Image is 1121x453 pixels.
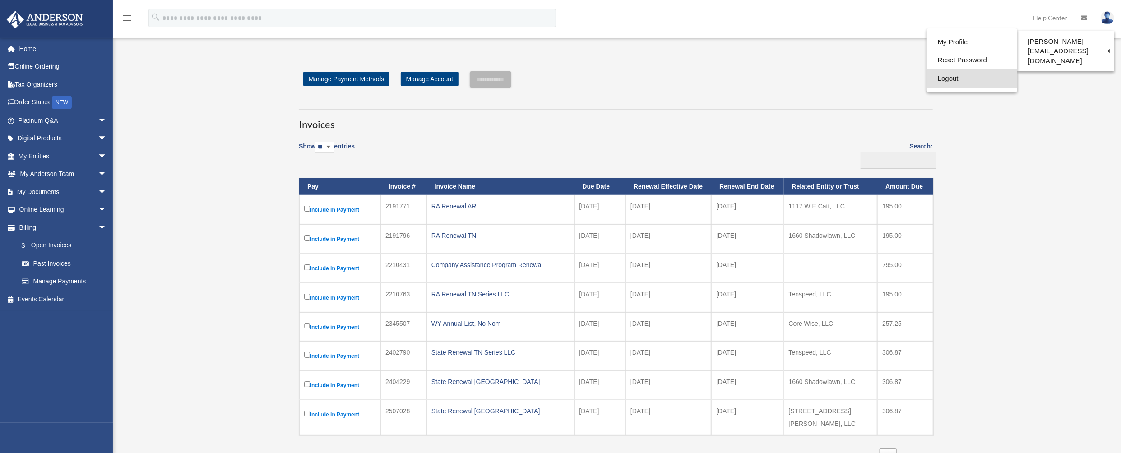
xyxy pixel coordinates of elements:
[711,370,783,400] td: [DATE]
[304,323,310,329] input: Include in Payment
[574,178,626,195] th: Due Date: activate to sort column ascending
[304,294,310,300] input: Include in Payment
[625,370,711,400] td: [DATE]
[431,405,570,417] div: State Renewal [GEOGRAPHIC_DATA]
[574,400,626,435] td: [DATE]
[380,370,426,400] td: 2404229
[304,263,375,274] label: Include in Payment
[857,141,933,169] label: Search:
[380,341,426,370] td: 2402790
[784,370,878,400] td: 1660 Shadowlawn, LLC
[303,72,389,86] a: Manage Payment Methods
[304,233,375,245] label: Include in Payment
[6,218,116,236] a: Billingarrow_drop_down
[431,229,570,242] div: RA Renewal TN
[574,312,626,342] td: [DATE]
[877,178,933,195] th: Amount Due: activate to sort column ascending
[1101,11,1114,24] img: User Pic
[299,178,380,195] th: Pay: activate to sort column descending
[6,129,120,148] a: Digital Productsarrow_drop_down
[299,141,355,162] label: Show entries
[13,254,116,273] a: Past Invoices
[6,165,120,183] a: My Anderson Teamarrow_drop_down
[304,235,310,241] input: Include in Payment
[877,312,933,342] td: 257.25
[431,200,570,213] div: RA Renewal AR
[426,178,574,195] th: Invoice Name: activate to sort column ascending
[877,224,933,254] td: 195.00
[711,254,783,283] td: [DATE]
[380,400,426,435] td: 2507028
[877,195,933,224] td: 195.00
[380,195,426,224] td: 2191771
[98,201,116,219] span: arrow_drop_down
[6,75,120,93] a: Tax Organizers
[927,69,1017,88] a: Logout
[431,288,570,300] div: RA Renewal TN Series LLC
[304,379,375,391] label: Include in Payment
[431,317,570,330] div: WY Annual List, No Nom
[6,93,120,112] a: Order StatusNEW
[431,346,570,359] div: State Renewal TN Series LLC
[574,283,626,312] td: [DATE]
[315,142,334,153] select: Showentries
[784,283,878,312] td: Tenspeed, LLC
[784,224,878,254] td: 1660 Shadowlawn, LLC
[625,195,711,224] td: [DATE]
[784,341,878,370] td: Tenspeed, LLC
[6,201,120,219] a: Online Learningarrow_drop_down
[927,51,1017,69] a: Reset Password
[784,400,878,435] td: [STREET_ADDRESS][PERSON_NAME], LLC
[380,312,426,342] td: 2345507
[380,254,426,283] td: 2210431
[711,341,783,370] td: [DATE]
[6,58,120,76] a: Online Ordering
[625,178,711,195] th: Renewal Effective Date: activate to sort column ascending
[431,375,570,388] div: State Renewal [GEOGRAPHIC_DATA]
[431,259,570,271] div: Company Assistance Program Renewal
[877,283,933,312] td: 195.00
[711,195,783,224] td: [DATE]
[574,254,626,283] td: [DATE]
[13,236,111,255] a: $Open Invoices
[98,165,116,184] span: arrow_drop_down
[304,292,375,303] label: Include in Payment
[711,283,783,312] td: [DATE]
[784,178,878,195] th: Related Entity or Trust: activate to sort column ascending
[6,147,120,165] a: My Entitiesarrow_drop_down
[98,183,116,201] span: arrow_drop_down
[6,111,120,129] a: Platinum Q&Aarrow_drop_down
[784,195,878,224] td: 1117 W E Catt, LLC
[877,341,933,370] td: 306.87
[6,183,120,201] a: My Documentsarrow_drop_down
[625,283,711,312] td: [DATE]
[304,352,310,358] input: Include in Payment
[625,341,711,370] td: [DATE]
[13,273,116,291] a: Manage Payments
[574,224,626,254] td: [DATE]
[625,312,711,342] td: [DATE]
[304,264,310,270] input: Include in Payment
[784,312,878,342] td: Core Wise, LLC
[299,109,933,132] h3: Invoices
[6,290,120,308] a: Events Calendar
[98,111,116,130] span: arrow_drop_down
[122,16,133,23] a: menu
[625,224,711,254] td: [DATE]
[6,40,120,58] a: Home
[574,341,626,370] td: [DATE]
[304,321,375,333] label: Include in Payment
[574,370,626,400] td: [DATE]
[711,224,783,254] td: [DATE]
[625,400,711,435] td: [DATE]
[304,411,310,416] input: Include in Payment
[122,13,133,23] i: menu
[27,240,31,251] span: $
[151,12,161,22] i: search
[877,254,933,283] td: 795.00
[304,206,310,212] input: Include in Payment
[401,72,459,86] a: Manage Account
[98,218,116,237] span: arrow_drop_down
[52,96,72,109] div: NEW
[4,11,86,28] img: Anderson Advisors Platinum Portal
